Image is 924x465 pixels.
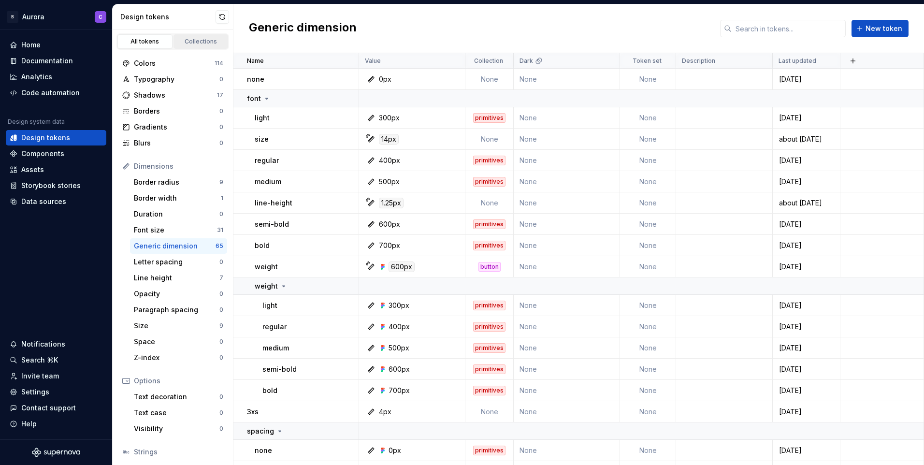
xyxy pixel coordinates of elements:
[465,129,514,150] td: None
[365,57,381,65] p: Value
[134,241,216,251] div: Generic dimension
[262,322,287,332] p: regular
[118,87,227,103] a: Shadows17
[682,57,715,65] p: Description
[262,364,297,374] p: semi-bold
[773,407,839,417] div: [DATE]
[620,359,676,380] td: None
[866,24,902,33] span: New token
[473,322,505,332] div: primitives
[219,409,223,417] div: 0
[120,12,216,22] div: Design tokens
[134,321,219,331] div: Size
[130,405,227,421] a: Text case0
[473,177,505,187] div: primitives
[130,174,227,190] a: Border radius9
[134,74,219,84] div: Typography
[520,57,533,65] p: Dark
[473,446,505,455] div: primitives
[514,256,620,277] td: None
[134,273,219,283] div: Line height
[134,161,223,171] div: Dimensions
[215,59,223,67] div: 114
[514,401,620,422] td: None
[134,209,219,219] div: Duration
[852,20,909,37] button: New token
[389,446,401,455] div: 0px
[389,322,410,332] div: 400px
[221,194,223,202] div: 1
[6,368,106,384] a: Invite team
[134,337,219,347] div: Space
[6,146,106,161] a: Components
[134,376,223,386] div: Options
[255,134,269,144] p: size
[134,225,217,235] div: Font size
[247,407,259,417] p: 3xs
[732,20,846,37] input: Search in tokens...
[130,286,227,302] a: Opacity0
[255,177,281,187] p: medium
[255,219,289,229] p: semi-bold
[32,448,80,457] a: Supernova Logo
[773,74,839,84] div: [DATE]
[389,343,409,353] div: 500px
[514,214,620,235] td: None
[255,281,278,291] p: weight
[773,446,839,455] div: [DATE]
[389,364,410,374] div: 600px
[6,85,106,101] a: Code automation
[620,440,676,461] td: None
[255,262,278,272] p: weight
[514,235,620,256] td: None
[379,241,400,250] div: 700px
[6,130,106,145] a: Design tokens
[21,355,58,365] div: Search ⌘K
[134,353,219,363] div: Z-index
[6,69,106,85] a: Analytics
[216,242,223,250] div: 65
[389,262,415,272] div: 600px
[773,177,839,187] div: [DATE]
[773,156,839,165] div: [DATE]
[379,134,399,145] div: 14px
[514,359,620,380] td: None
[473,219,505,229] div: primitives
[134,257,219,267] div: Letter spacing
[514,69,620,90] td: None
[6,37,106,53] a: Home
[6,352,106,368] button: Search ⌘K
[130,238,227,254] a: Generic dimension65
[6,384,106,400] a: Settings
[379,198,404,208] div: 1.25px
[389,301,409,310] div: 300px
[255,156,279,165] p: regular
[134,305,219,315] div: Paragraph spacing
[134,392,219,402] div: Text decoration
[134,138,219,148] div: Blurs
[118,135,227,151] a: Blurs0
[130,222,227,238] a: Font size31
[379,407,391,417] div: 4px
[21,419,37,429] div: Help
[99,13,102,21] div: C
[6,416,106,432] button: Help
[217,226,223,234] div: 31
[473,386,505,395] div: primitives
[130,318,227,334] a: Size9
[247,74,264,84] p: none
[219,258,223,266] div: 0
[620,69,676,90] td: None
[514,129,620,150] td: None
[134,106,219,116] div: Borders
[118,72,227,87] a: Typography0
[262,386,277,395] p: bold
[247,94,261,103] p: font
[514,316,620,337] td: None
[219,306,223,314] div: 0
[773,219,839,229] div: [DATE]
[249,20,357,37] h2: Generic dimension
[134,90,217,100] div: Shadows
[219,75,223,83] div: 0
[134,289,219,299] div: Opacity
